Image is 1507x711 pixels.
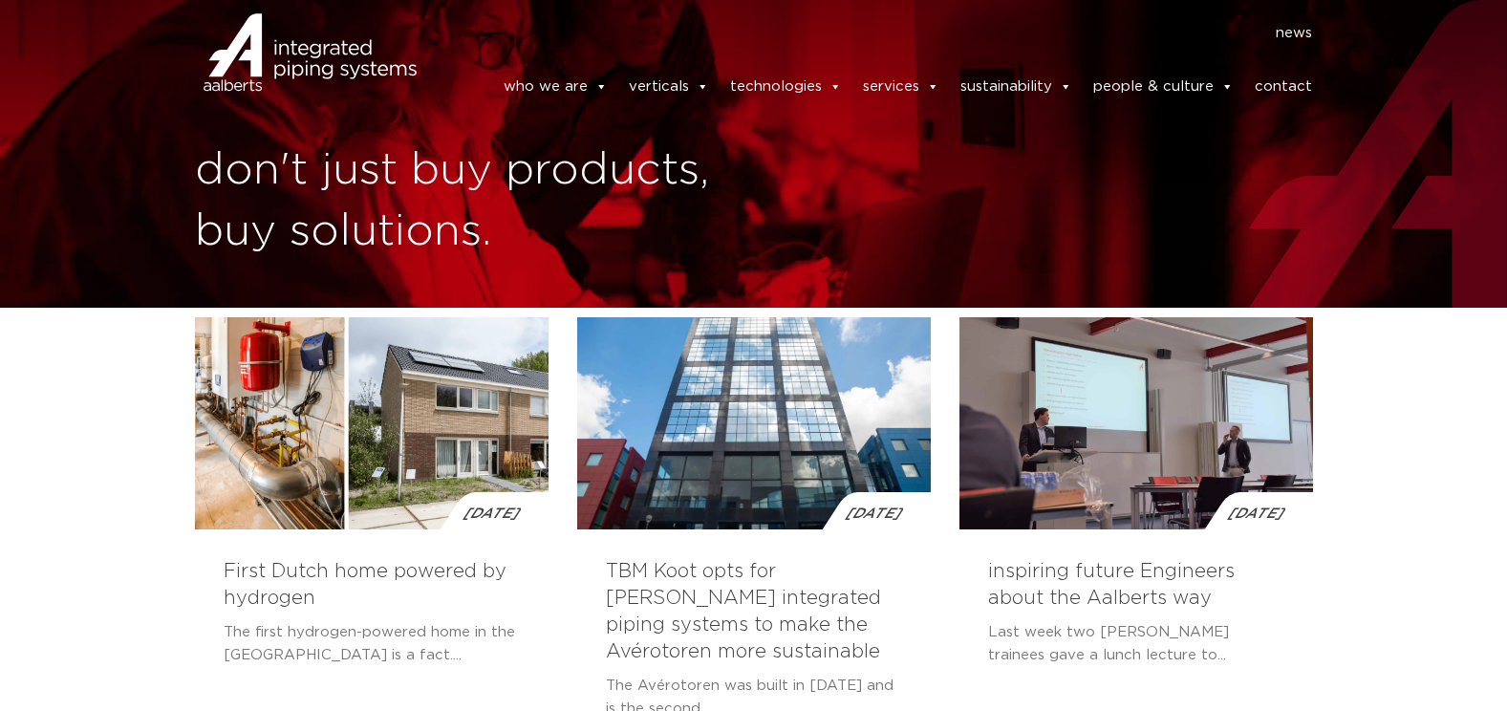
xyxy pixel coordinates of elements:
[1255,68,1312,106] a: contact
[606,562,881,661] a: TBM Koot opts for [PERSON_NAME] integrated piping systems to make the Avérotoren more sustainable
[1093,68,1234,106] a: people & culture
[1204,492,1314,530] div: [DATE]
[445,18,1313,49] nav: Menu
[629,68,709,106] a: verticals
[960,68,1072,106] a: sustainability
[195,140,744,263] h1: don't just buy products, buy solutions.
[730,68,842,106] a: technologies
[504,68,608,106] a: who we are
[224,562,506,608] a: First Dutch home powered by hydrogen
[988,621,1284,667] p: Last week two [PERSON_NAME] trainees gave a lunch lecture to...
[822,492,932,530] div: [DATE]
[224,621,520,667] p: The first hydrogen-powered home in the [GEOGRAPHIC_DATA] is a fact....
[440,492,549,530] div: [DATE]
[863,68,939,106] a: services
[1276,18,1312,49] a: news
[988,562,1235,608] a: inspiring future Engineers about the Aalberts way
